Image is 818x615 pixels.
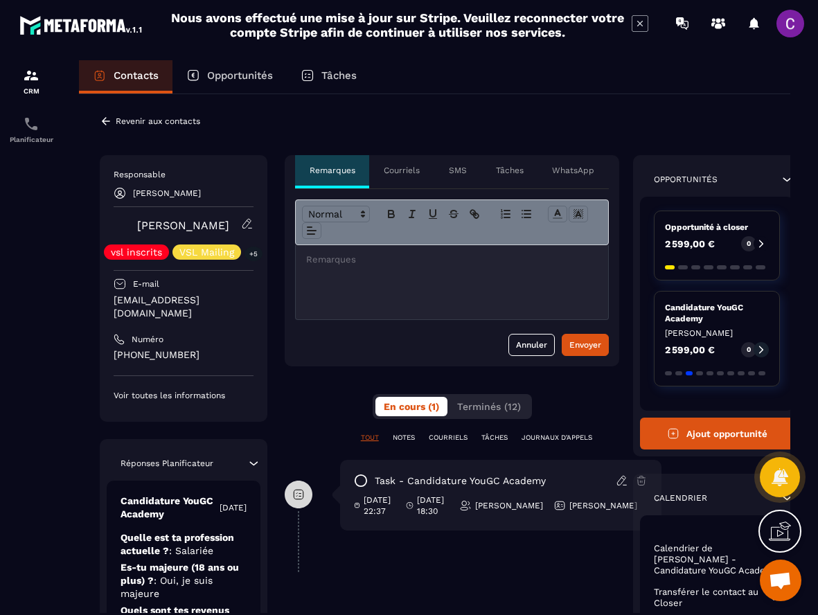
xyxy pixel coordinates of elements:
[481,433,508,443] p: TÂCHES
[310,165,355,176] p: Remarques
[114,69,159,82] p: Contacts
[287,60,371,93] a: Tâches
[654,543,780,576] p: Calendrier de [PERSON_NAME] - Candidature YouGC Academy
[375,474,546,488] p: task - Candidature YouGC Academy
[23,67,39,84] img: formation
[133,188,201,198] p: [PERSON_NAME]
[23,116,39,132] img: scheduler
[3,87,59,95] p: CRM
[79,60,172,93] a: Contacts
[169,545,213,556] span: : Salariée
[562,334,609,356] button: Envoyer
[384,401,439,412] span: En cours (1)
[3,136,59,143] p: Planificateur
[654,174,718,185] p: Opportunités
[133,278,159,289] p: E-mail
[172,60,287,93] a: Opportunités
[114,348,254,362] p: [PHONE_NUMBER]
[665,239,715,249] p: 2 599,00 €
[665,345,715,355] p: 2 599,00 €
[121,531,247,558] p: Quelle est ta profession actuelle ?
[375,397,447,416] button: En cours (1)
[121,458,213,469] p: Réponses Planificateur
[640,418,794,449] button: Ajout opportunité
[321,69,357,82] p: Tâches
[116,116,200,126] p: Revenir aux contacts
[179,247,234,257] p: VSL Mailing
[111,247,162,257] p: vsl inscrits
[665,328,769,339] p: [PERSON_NAME]
[665,222,769,233] p: Opportunité à closer
[522,433,592,443] p: JOURNAUX D'APPELS
[417,494,449,517] p: [DATE] 18:30
[747,345,751,355] p: 0
[132,334,163,345] p: Numéro
[207,69,273,82] p: Opportunités
[137,219,229,232] a: [PERSON_NAME]
[508,334,555,356] button: Annuler
[449,165,467,176] p: SMS
[429,433,468,443] p: COURRIELS
[121,575,213,599] span: : Oui, je suis majeure
[475,500,543,511] p: [PERSON_NAME]
[220,502,247,513] p: [DATE]
[747,239,751,249] p: 0
[121,561,247,600] p: Es-tu majeure (18 ans ou plus) ?
[552,165,594,176] p: WhatsApp
[3,57,59,105] a: formationformationCRM
[569,338,601,352] div: Envoyer
[654,492,707,503] p: Calendrier
[3,105,59,154] a: schedulerschedulerPlanificateur
[170,10,625,39] h2: Nous avons effectué une mise à jour sur Stripe. Veuillez reconnecter votre compte Stripe afin de ...
[364,494,395,517] p: [DATE] 22:37
[114,390,254,401] p: Voir toutes les informations
[114,169,254,180] p: Responsable
[654,587,764,609] p: Transférer le contact au Closer
[19,12,144,37] img: logo
[244,247,263,261] p: +5
[569,500,637,511] p: [PERSON_NAME]
[496,165,524,176] p: Tâches
[449,397,529,416] button: Terminés (12)
[665,302,769,324] p: Candidature YouGC Academy
[760,560,801,601] div: Ouvrir le chat
[457,401,521,412] span: Terminés (12)
[384,165,420,176] p: Courriels
[361,433,379,443] p: TOUT
[393,433,415,443] p: NOTES
[121,494,220,521] p: Candidature YouGC Academy
[114,294,254,320] p: [EMAIL_ADDRESS][DOMAIN_NAME]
